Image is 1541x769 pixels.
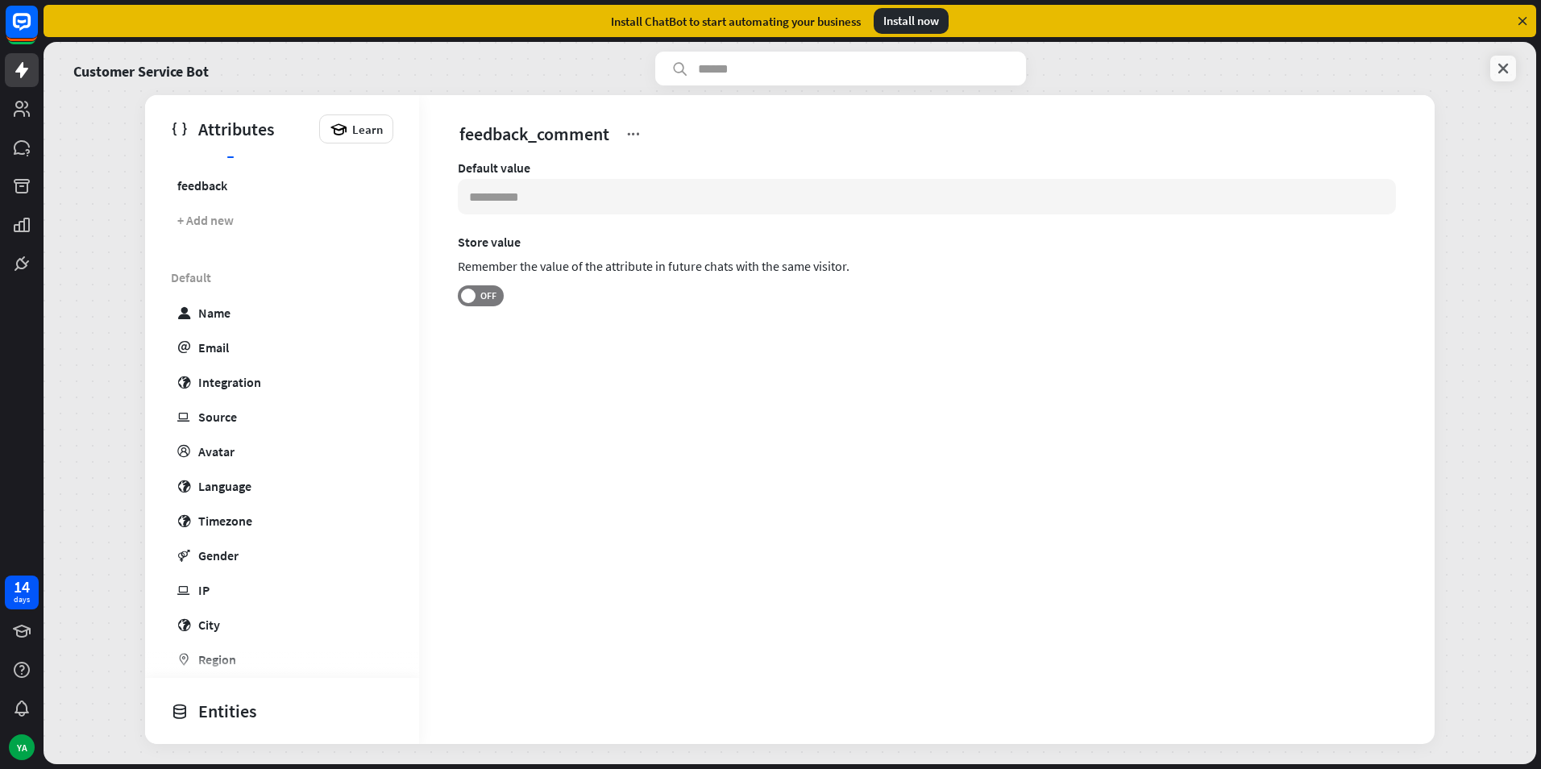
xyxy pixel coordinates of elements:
[198,582,210,598] div: IP
[874,8,949,34] div: Install now
[171,115,311,143] div: Attributes
[177,376,191,389] i: globe
[13,6,61,55] button: Open LiveChat chat widget
[14,580,30,594] div: 14
[177,480,191,493] i: globe
[168,169,390,201] a: feedback
[168,435,390,467] a: profile Avatar
[177,177,227,193] div: feedback
[198,305,231,321] div: Name
[171,697,385,725] div: Entities
[168,643,390,675] a: marker Region
[198,443,235,459] div: Avatar
[198,513,252,529] div: Timezone
[168,505,390,536] a: globe Timezone
[177,653,190,666] i: marker
[177,618,191,631] i: globe
[168,539,390,571] a: gender Gender
[198,478,251,494] div: Language
[5,576,39,609] a: 14 days
[177,341,190,354] i: email
[177,549,190,562] i: gender
[73,52,209,85] a: Customer Service Bot
[171,261,393,293] span: Default
[198,409,237,425] div: Source
[611,14,861,29] div: Install ChatBot to start automating your business
[14,594,30,605] div: days
[177,445,190,458] i: profile
[198,617,220,633] div: City
[177,212,234,228] div: + Add new
[177,410,190,423] i: ip
[168,401,390,432] a: ip Source
[198,651,236,667] div: Region
[168,609,390,640] a: globe City
[168,297,390,328] a: user Name
[458,234,1396,250] label: Store value
[458,160,1396,176] div: Default value
[198,547,239,563] div: Gender
[476,289,501,302] span: OFF
[198,339,229,355] div: Email
[168,470,390,501] a: globe Language
[458,253,1396,282] div: Remember the value of the attribute in future chats with the same visitor.
[177,584,190,596] i: ip
[177,306,191,319] i: user
[168,331,390,363] a: email Email
[458,121,611,147] span: feedback_comment
[177,514,191,527] i: globe
[168,366,390,397] a: globe Integration
[198,374,261,390] div: Integration
[352,122,383,137] span: Learn
[168,574,390,605] a: ip IP
[9,734,35,760] div: YA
